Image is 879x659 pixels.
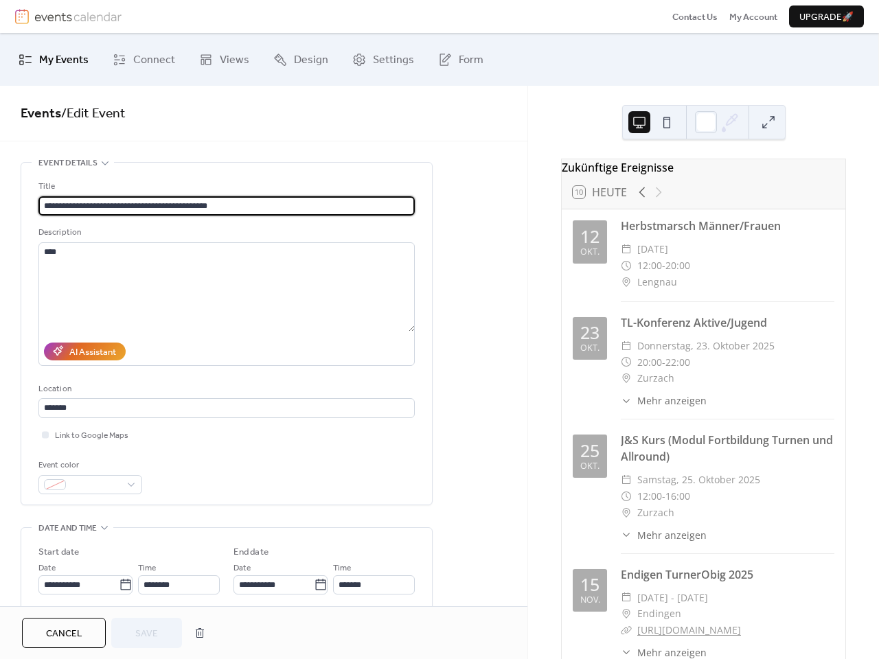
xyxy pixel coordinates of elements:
[637,257,662,274] span: 12:00
[637,528,707,542] span: Mehr anzeigen
[621,354,632,371] div: ​
[22,618,106,648] button: Cancel
[21,101,61,126] a: Events
[621,605,632,622] div: ​
[102,38,185,80] a: Connect
[233,545,269,559] div: End date
[637,472,760,488] span: Samstag, 25. Oktober 2025
[621,488,632,505] div: ​
[263,38,339,80] a: Design
[621,505,632,521] div: ​
[637,241,668,257] span: [DATE]
[637,488,662,505] span: 12:00
[621,432,834,465] div: J&S Kurs (Modul Fortbildung Turnen und Allround)
[621,472,632,488] div: ​
[729,10,777,23] a: My Account
[34,9,122,24] img: logotype
[39,49,89,71] span: My Events
[637,623,741,636] a: [URL][DOMAIN_NAME]
[580,344,600,353] div: Okt.
[138,562,156,575] span: Time
[562,159,845,176] div: Zukünftige Ereignisse
[621,393,707,408] button: ​Mehr anzeigen
[665,354,690,371] span: 22:00
[621,257,632,274] div: ​
[662,257,665,274] span: -
[621,370,632,386] div: ​
[69,345,116,359] div: AI Assistant
[38,226,412,240] div: Description
[38,545,79,559] div: Start date
[44,343,126,360] button: AI Assistant
[799,10,854,24] span: Upgrade 🚀
[428,38,494,80] a: Form
[38,459,139,472] div: Event color
[637,338,775,354] span: Donnerstag, 23. Oktober 2025
[662,354,665,371] span: -
[580,228,600,245] div: 12
[46,627,82,640] span: Cancel
[233,562,251,575] span: Date
[729,10,777,24] span: My Account
[220,49,249,71] span: Views
[61,101,126,126] span: / Edit Event
[373,49,414,71] span: Settings
[672,10,718,24] span: Contact Us
[580,462,600,471] div: Okt.
[621,567,753,582] a: Endigen TurnerObig 2025
[665,488,690,505] span: 16:00
[637,505,674,521] span: Zurzach
[38,157,98,170] span: Event details
[621,528,707,542] button: ​Mehr anzeigen
[38,562,56,575] span: Date
[621,393,632,408] div: ​
[189,38,260,80] a: Views
[580,576,600,593] div: 15
[637,274,677,290] span: Lengnau
[665,257,690,274] span: 20:00
[621,241,632,257] div: ​
[672,10,718,23] a: Contact Us
[342,38,424,80] a: Settings
[621,338,632,354] div: ​
[621,314,834,331] div: TL-Konferenz Aktive/Jugend
[15,9,29,24] img: logo
[333,562,351,575] span: Time
[621,218,834,234] div: Herbstmarsch Männer/Frauen
[621,590,632,606] div: ​
[621,528,632,542] div: ​
[8,38,99,80] a: My Events
[637,354,662,371] span: 20:00
[789,5,864,27] button: Upgrade🚀
[38,180,412,194] div: Title
[580,324,600,341] div: 23
[38,522,97,535] span: Date and time
[580,596,600,605] div: Nov.
[294,49,328,71] span: Design
[580,442,600,459] div: 25
[637,590,708,606] span: [DATE] - [DATE]
[621,622,632,638] div: ​
[637,605,681,622] span: Endingen
[133,49,175,71] span: Connect
[38,382,412,396] div: Location
[637,370,674,386] span: Zurzach
[55,429,128,443] span: Link to Google Maps
[621,274,632,290] div: ​
[637,393,707,408] span: Mehr anzeigen
[580,248,600,257] div: Okt.
[459,49,483,71] span: Form
[662,488,665,505] span: -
